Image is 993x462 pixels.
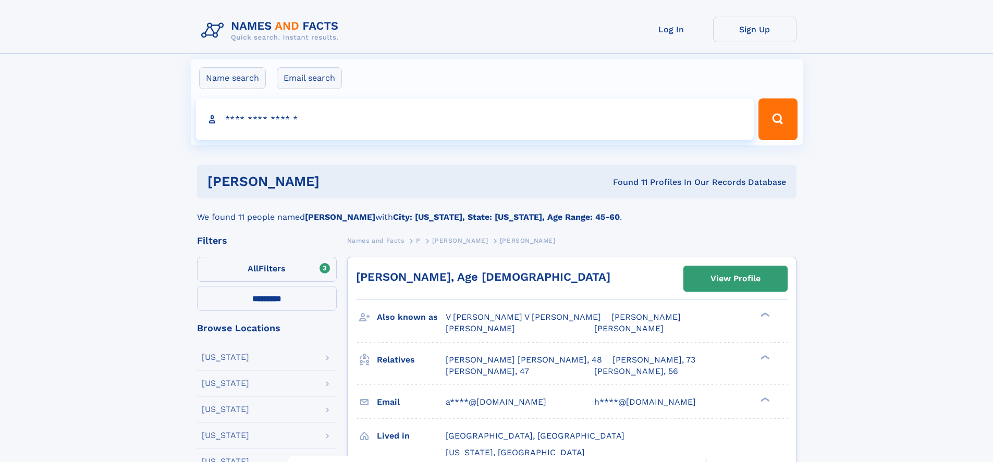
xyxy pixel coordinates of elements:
[207,175,467,188] h1: [PERSON_NAME]
[758,98,797,140] button: Search Button
[416,237,421,244] span: P
[277,67,342,89] label: Email search
[377,351,446,369] h3: Relatives
[432,234,488,247] a: [PERSON_NAME]
[500,237,556,244] span: [PERSON_NAME]
[305,212,375,222] b: [PERSON_NAME]
[393,212,620,222] b: City: [US_STATE], State: [US_STATE], Age Range: 45-60
[594,323,664,333] span: [PERSON_NAME]
[197,323,337,333] div: Browse Locations
[713,17,796,42] a: Sign Up
[446,447,585,457] span: [US_STATE], [GEOGRAPHIC_DATA]
[197,257,337,282] label: Filters
[446,431,624,441] span: [GEOGRAPHIC_DATA], [GEOGRAPHIC_DATA]
[202,379,249,388] div: [US_STATE]
[684,266,787,291] a: View Profile
[432,237,488,244] span: [PERSON_NAME]
[446,323,515,333] span: [PERSON_NAME]
[446,354,602,366] a: [PERSON_NAME] [PERSON_NAME], 48
[377,393,446,411] h3: Email
[197,17,347,45] img: Logo Names and Facts
[758,396,770,403] div: ❯
[202,405,249,414] div: [US_STATE]
[416,234,421,247] a: P
[199,67,266,89] label: Name search
[248,264,259,273] span: All
[611,312,681,322] span: [PERSON_NAME]
[347,234,404,247] a: Names and Facts
[377,427,446,445] h3: Lived in
[758,354,770,360] div: ❯
[377,308,446,326] h3: Also known as
[710,267,761,291] div: View Profile
[356,270,610,283] a: [PERSON_NAME], Age [DEMOGRAPHIC_DATA]
[612,354,695,366] a: [PERSON_NAME], 73
[197,236,337,245] div: Filters
[446,366,529,377] a: [PERSON_NAME], 47
[202,431,249,440] div: [US_STATE]
[197,198,796,223] div: We found 11 people named with .
[466,177,786,188] div: Found 11 Profiles In Our Records Database
[594,366,678,377] a: [PERSON_NAME], 56
[446,312,601,322] span: V [PERSON_NAME] V [PERSON_NAME]
[196,98,754,140] input: search input
[630,17,713,42] a: Log In
[758,311,770,318] div: ❯
[202,353,249,361] div: [US_STATE]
